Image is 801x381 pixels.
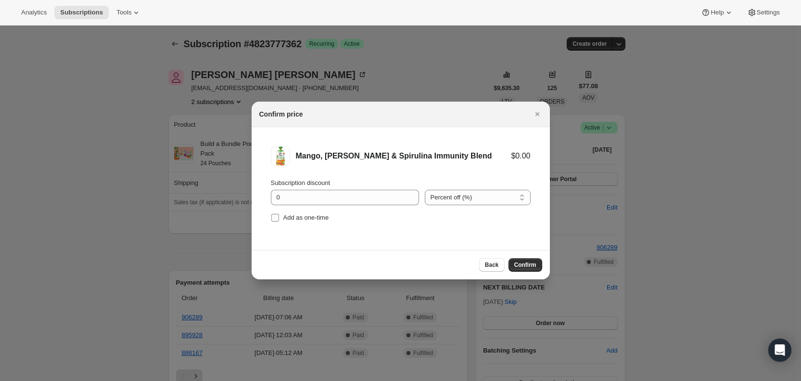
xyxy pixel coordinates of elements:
[111,6,147,19] button: Tools
[283,214,329,221] span: Add as one-time
[259,109,303,119] h2: Confirm price
[514,261,536,269] span: Confirm
[116,9,131,16] span: Tools
[531,107,544,121] button: Close
[757,9,780,16] span: Settings
[511,151,530,161] div: $0.00
[485,261,499,269] span: Back
[271,179,331,186] span: Subscription discount
[768,339,791,362] div: Open Intercom Messenger
[695,6,739,19] button: Help
[509,258,542,272] button: Confirm
[15,6,52,19] button: Analytics
[54,6,109,19] button: Subscriptions
[479,258,505,272] button: Back
[711,9,724,16] span: Help
[741,6,786,19] button: Settings
[60,9,103,16] span: Subscriptions
[21,9,47,16] span: Analytics
[271,146,290,166] img: Mango, Banana & Spirulina Immunity Blend
[296,151,511,161] div: Mango, [PERSON_NAME] & Spirulina Immunity Blend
